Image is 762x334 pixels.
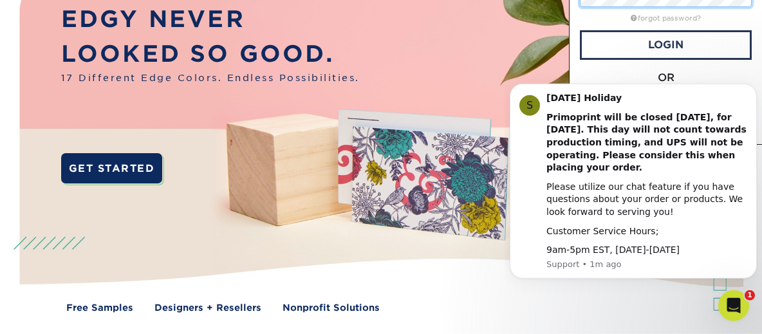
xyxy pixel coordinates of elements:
[580,30,752,60] a: Login
[61,71,360,84] span: 17 Different Edge Colors. Endless Possibilities.
[745,290,755,301] span: 1
[154,301,261,314] a: Designers + Resellers
[505,65,762,299] iframe: Intercom notifications message
[283,301,380,314] a: Nonprofit Solutions
[718,290,749,321] iframe: Intercom live chat
[3,295,109,329] iframe: Google Customer Reviews
[61,153,163,183] a: GET STARTED
[61,37,360,71] p: LOOKED SO GOOD.
[61,2,360,36] p: EDGY NEVER
[631,14,701,23] a: forgot password?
